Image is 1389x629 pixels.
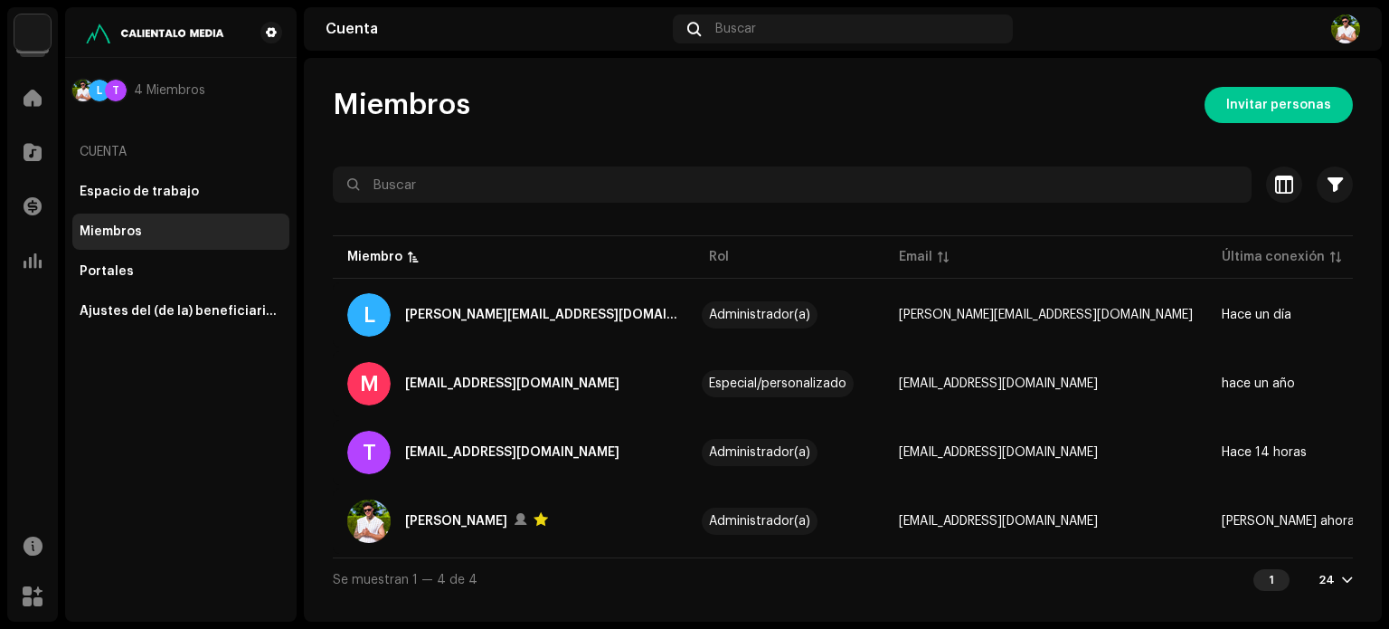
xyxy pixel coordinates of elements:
div: T [105,80,127,101]
div: teamalfre@gmail.com [405,442,619,463]
div: laura@calientalomedia.com [405,304,680,326]
div: 1 [1253,569,1290,591]
span: marceljreinosa@gmail.com [899,377,1098,390]
div: Última conexión [1222,248,1325,266]
span: Justo ahora [1222,515,1355,528]
img: 7febf078-6aff-4fe0-b3ac-5fa913fd5324 [80,22,231,43]
span: hace un año [1222,377,1295,390]
div: Miembro [347,248,402,266]
img: c8dc84da-73c9-4d27-b9ed-f1ccf5ea2a3d [1331,14,1360,43]
div: Administrador(a) [709,309,810,321]
span: Se muestran 1 — 4 de 4 [333,574,477,586]
img: 4d5a508c-c80f-4d99-b7fb-82554657661d [14,14,51,51]
div: Especial/personalizado [709,377,846,390]
div: Administrador(a) [709,515,810,528]
span: Administrador(a) [709,515,870,528]
div: Ajustes del (de la) beneficiario(a) [80,304,282,319]
re-m-nav-item: Miembros [72,214,289,250]
re-m-nav-item: Portales [72,253,289,290]
span: Hace 14 horas [1222,446,1307,459]
span: Miembros [333,87,470,123]
div: Miembros [80,224,142,239]
button: Invitar personas [1205,87,1353,123]
re-m-nav-item: Espacio de trabajo [72,174,289,210]
div: marceljreinosa@gmail.com [405,373,619,395]
div: 24 [1318,573,1335,587]
div: L [89,80,110,101]
re-m-nav-item: Ajustes del (de la) beneficiario(a) [72,293,289,329]
div: M [347,362,391,405]
span: teamalfre@gmail.com [899,446,1098,459]
div: T [347,431,391,474]
span: Hace un día [1222,309,1291,321]
img: c8dc84da-73c9-4d27-b9ed-f1ccf5ea2a3d [72,80,94,101]
div: Luis Legon [405,510,507,532]
div: Cuenta [326,22,666,36]
span: Administrador(a) [709,309,870,321]
span: 4 Miembros [134,83,205,98]
div: Espacio de trabajo [80,185,199,199]
span: Buscar [715,22,756,36]
input: Buscar [333,167,1252,203]
div: Administrador(a) [709,446,810,459]
div: Email [899,248,932,266]
re-a-nav-header: Cuenta [72,130,289,174]
span: Especial/personalizado [709,377,870,390]
img: c8dc84da-73c9-4d27-b9ed-f1ccf5ea2a3d [347,500,391,543]
div: Portales [80,264,134,279]
span: theyabo90@yahoo.com [899,515,1098,528]
span: Administrador(a) [709,446,870,459]
span: Invitar personas [1226,87,1331,123]
span: laura@calientalomedia.com [899,309,1193,321]
div: L [347,293,391,337]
